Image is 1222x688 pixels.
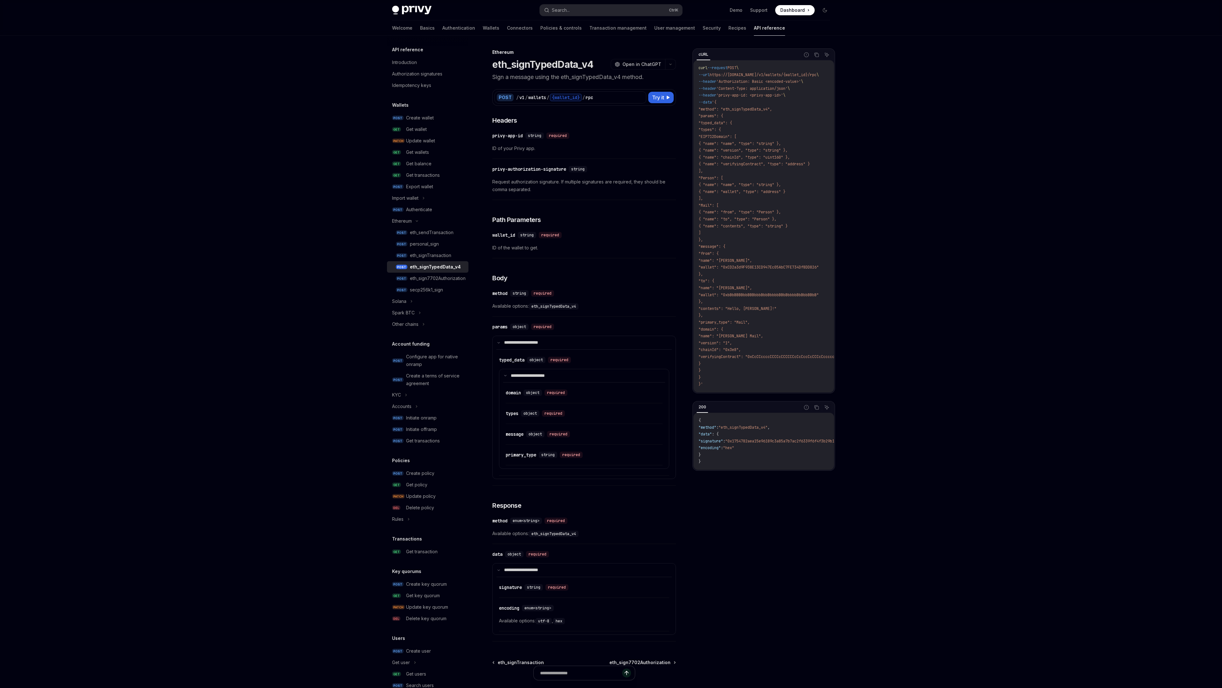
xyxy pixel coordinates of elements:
span: Body [492,274,507,283]
span: eth_sign7702Authorization [609,659,671,666]
span: enum<string> [524,606,551,611]
div: 200 [697,403,708,411]
div: Other chains [392,320,418,328]
span: , [768,425,770,430]
h5: Policies [392,457,410,464]
span: GET [392,672,401,677]
a: GETGet key quorum [387,590,468,601]
button: Report incorrect code [802,51,811,59]
span: POST [392,116,404,120]
div: typed_data [499,357,524,363]
span: POST [392,471,404,476]
span: "Person": [ [699,176,723,181]
div: method [492,518,508,524]
div: Rules [392,515,404,523]
div: privy-app-id [492,133,523,139]
span: }, [699,299,703,304]
span: } [699,452,701,457]
span: GET [392,161,401,166]
div: Get balance [406,160,432,168]
span: "to": { [699,278,714,283]
span: --header [699,79,716,84]
h5: Transactions [392,535,422,543]
div: domain [506,390,521,396]
h5: API reference [392,46,423,54]
span: enum<string> [513,518,539,523]
span: 'privy-app-id: <privy-app-id>' [716,93,783,98]
span: "from": { [699,251,719,256]
span: Path Parameters [492,215,541,224]
button: Report incorrect code [802,403,811,412]
div: Solana [392,297,406,305]
div: privy-authorization-signature [492,166,566,172]
span: '{ [712,100,716,105]
span: }, [699,237,703,242]
button: Copy the contents from the code block [812,51,821,59]
span: "chainId": "0x3e8", [699,347,741,352]
div: Spark BTC [392,309,415,317]
div: Get user [392,659,410,666]
span: "wallet": "0xbBbBBBBbbBBBbbbBbbBbbbbBBbBbbbbBbBbbBBbB" [699,292,819,297]
code: utf-8 [536,618,552,624]
div: required [547,431,570,437]
div: rpc [586,94,593,101]
div: {wallet_id} [550,94,582,101]
span: string [527,585,540,590]
span: { "name": "verifyingContract", "type": "address" } [699,161,810,167]
div: encoding [499,605,519,611]
a: User management [654,20,695,36]
span: }, [699,313,703,318]
button: Search...CtrlK [540,4,682,16]
button: Toggle dark mode [820,5,830,15]
span: POST [396,242,407,247]
span: { "name": "wallet", "type": "address" } [699,189,785,194]
a: PATCHUpdate wallet [387,135,468,147]
span: "name": "[PERSON_NAME]", [699,258,752,263]
div: Get key quorum [406,592,440,599]
button: Ask AI [823,51,831,59]
span: "encoding" [699,445,721,450]
span: string [513,291,526,296]
span: : [723,439,725,444]
div: method [492,290,508,297]
a: Welcome [392,20,412,36]
span: 'Authorization: Basic <encoded-value>' [716,79,801,84]
div: Update key quorum [406,603,448,611]
span: Available options: , [499,617,669,625]
h1: eth_signTypedData_v4 [492,59,593,70]
span: object [529,432,542,437]
a: POSTCreate wallet [387,112,468,124]
span: object [508,552,521,557]
h5: Key quorums [392,568,421,575]
a: DELDelete policy [387,502,468,513]
div: wallets [528,94,546,101]
span: : { [712,432,719,437]
div: Update policy [406,492,436,500]
span: GET [392,483,401,487]
p: Sign a message using the eth_signTypedData_v4 method. [492,73,676,82]
div: Get transactions [406,437,440,445]
span: string [520,233,534,238]
span: POST [392,416,404,420]
span: --header [699,86,716,91]
a: POSTConfigure app for native onramp [387,351,468,370]
code: hex [553,618,565,624]
div: / [547,94,549,101]
div: Update wallet [406,137,435,145]
span: Ctrl K [669,8,678,13]
div: KYC [392,391,401,399]
span: { "name": "name", "type": "string" }, [699,141,781,146]
div: params [492,324,508,330]
span: PATCH [392,494,405,499]
a: Recipes [728,20,746,36]
div: Create wallet [406,114,434,122]
span: \ [736,65,739,70]
span: ID of the wallet to get. [492,244,676,252]
span: { "name": "to", "type": "Person" }, [699,217,776,222]
span: : [716,425,719,430]
span: object [523,411,537,416]
div: Export wallet [406,183,433,190]
a: GETGet wallet [387,124,468,135]
span: --data [699,100,712,105]
div: Configure app for native onramp [406,353,465,368]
